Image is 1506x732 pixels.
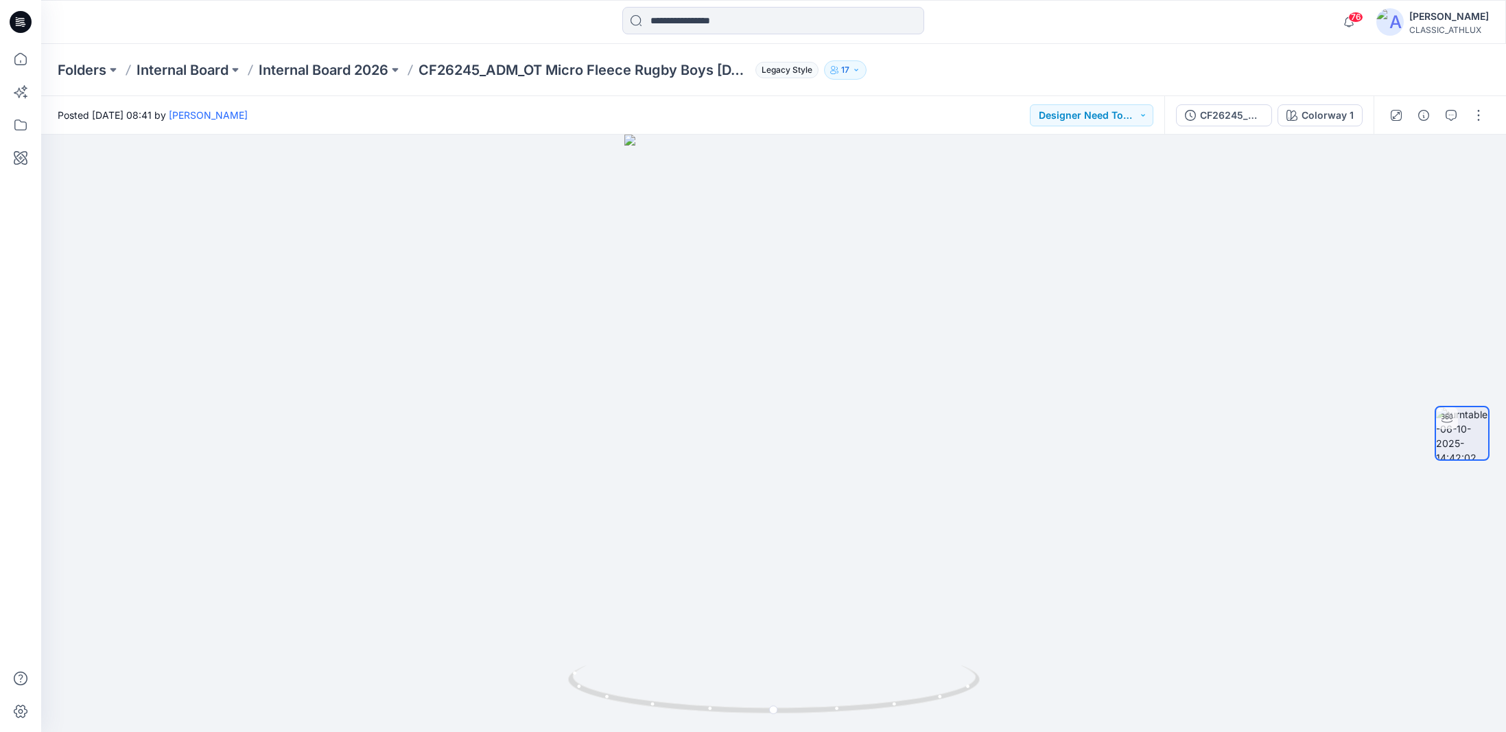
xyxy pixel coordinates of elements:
button: CF26245_ADM_OT Micro Fleece Rugby Boys [DATE] 12L [1176,104,1272,126]
img: avatar [1376,8,1404,36]
p: CF26245_ADM_OT Micro Fleece Rugby Boys [DATE] 12L [419,60,750,80]
div: CF26245_ADM_OT Micro Fleece Rugby Boys [DATE] 12L [1200,108,1263,123]
span: 76 [1348,12,1363,23]
button: Details [1413,104,1435,126]
a: Internal Board 2026 [259,60,388,80]
button: Colorway 1 [1278,104,1363,126]
a: [PERSON_NAME] [169,109,248,121]
p: 17 [841,62,849,78]
img: turntable-06-10-2025-14:42:02 [1436,407,1488,459]
span: Posted [DATE] 08:41 by [58,108,248,122]
button: 17 [824,60,867,80]
a: Folders [58,60,106,80]
div: [PERSON_NAME] [1409,8,1489,25]
span: Legacy Style [755,62,819,78]
div: CLASSIC_ATHLUX [1409,25,1489,35]
div: Colorway 1 [1302,108,1354,123]
button: Legacy Style [750,60,819,80]
a: Internal Board [137,60,228,80]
